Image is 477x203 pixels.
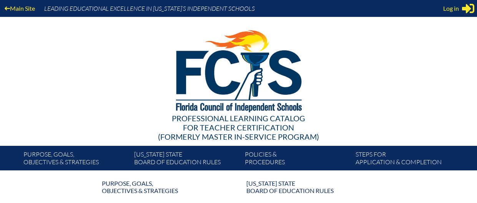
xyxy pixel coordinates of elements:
[443,4,459,13] span: Log in
[352,149,463,170] a: Steps forapplication & completion
[242,177,380,197] a: [US_STATE] StateBoard of Education rules
[2,3,38,13] a: Main Site
[183,123,294,132] span: for Teacher Certification
[17,114,460,141] div: Professional Learning Catalog (formerly Master In-service Program)
[97,177,236,197] a: Purpose, goals,objectives & strategies
[159,17,318,122] img: FCISlogo221.eps
[20,149,131,170] a: Purpose, goals,objectives & strategies
[462,2,474,15] svg: Sign in or register
[242,149,352,170] a: Policies &Procedures
[131,149,242,170] a: [US_STATE] StateBoard of Education rules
